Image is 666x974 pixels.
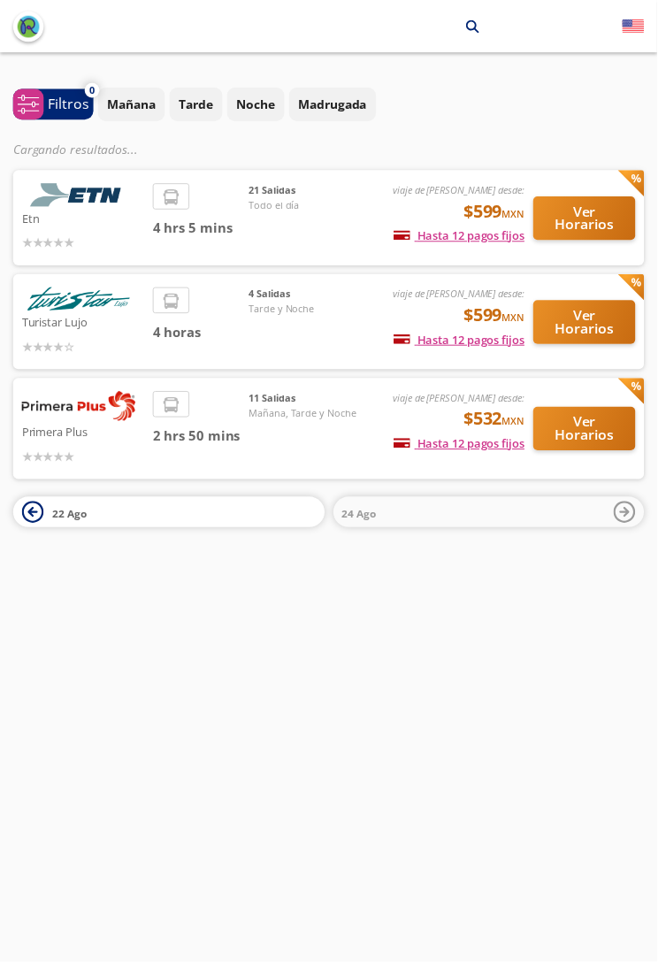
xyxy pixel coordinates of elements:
[186,18,311,36] p: [GEOGRAPHIC_DATA]
[181,96,216,115] p: Tarde
[22,426,146,448] p: Primera Plus
[398,186,532,199] em: viaje de [PERSON_NAME] desde:
[398,291,532,304] em: viaje de [PERSON_NAME] desde:
[347,513,381,528] span: 24 Ago
[172,88,226,123] button: Tarde
[13,90,95,121] button: 0Filtros
[230,88,288,123] button: Noche
[13,12,44,42] button: back
[333,18,459,36] p: [GEOGRAPHIC_DATA]
[540,412,644,456] button: Ver Horarios
[338,503,654,534] button: 24 Ago
[22,315,146,336] p: Turistar Lujo
[302,96,371,115] p: Madrugada
[540,304,644,349] button: Ver Horarios
[99,88,167,123] button: Mañana
[53,513,88,528] span: 22 Ago
[470,411,532,438] span: $532
[109,96,157,115] p: Mañana
[509,315,532,328] small: MXN
[399,441,532,457] span: Hasta 12 pagos fijos
[155,221,252,242] span: 4 hrs 5 mins
[22,210,146,231] p: Etn
[509,210,532,223] small: MXN
[91,84,96,99] span: 0
[252,411,376,426] span: Mañana, Tarde y Noche
[470,306,532,333] span: $599
[49,95,90,116] p: Filtros
[13,142,140,159] em: Cargando resultados ...
[399,231,532,247] span: Hasta 12 pagos fijos
[22,291,137,315] img: Turistar Lujo
[398,396,532,410] em: viaje de [PERSON_NAME] desde:
[540,199,644,243] button: Ver Horarios
[155,432,252,452] span: 2 hrs 50 mins
[293,88,381,123] button: Madrugada
[252,186,376,201] span: 21 Salidas
[22,396,137,426] img: Primera Plus
[155,326,252,347] span: 4 horas
[13,503,329,534] button: 22 Ago
[631,16,653,38] button: English
[252,396,376,411] span: 11 Salidas
[252,306,376,321] span: Tarde y Noche
[252,201,376,216] span: Todo el día
[470,201,532,227] span: $599
[22,186,137,210] img: Etn
[509,420,532,433] small: MXN
[240,96,279,115] p: Noche
[399,336,532,352] span: Hasta 12 pagos fijos
[252,291,376,306] span: 4 Salidas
